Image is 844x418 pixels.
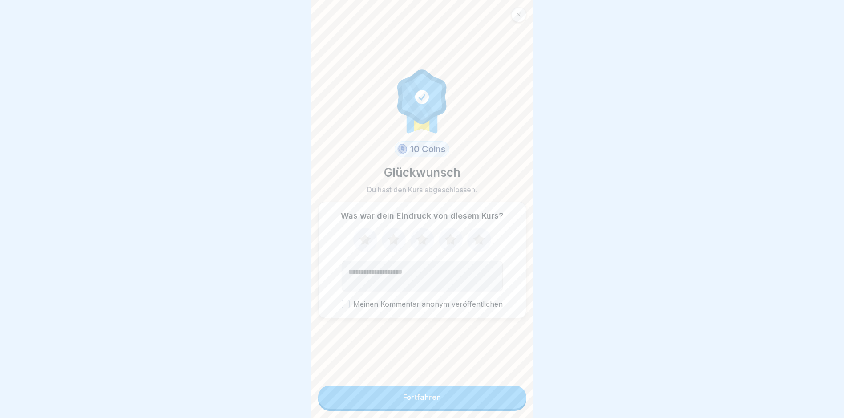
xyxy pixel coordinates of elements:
p: Du hast den Kurs abgeschlossen. [367,185,477,195]
label: Meinen Kommentar anonym veröffentlichen [342,300,503,308]
img: coin.svg [396,142,409,156]
div: Fortfahren [403,393,441,401]
p: Was war dein Eindruck von diesem Kurs? [341,211,503,221]
img: completion.svg [392,67,452,134]
textarea: Kommentar (optional) [342,261,503,291]
button: Fortfahren [318,386,526,409]
div: 10 Coins [395,141,450,157]
button: Meinen Kommentar anonym veröffentlichen [342,300,350,308]
p: Glückwunsch [384,164,460,181]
